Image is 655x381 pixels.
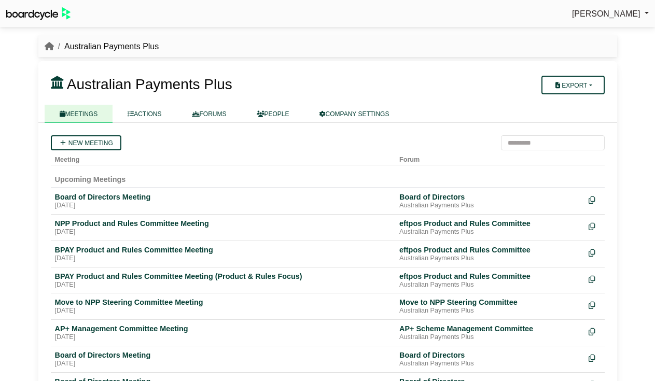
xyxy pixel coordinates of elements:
div: BPAY Product and Rules Committee Meeting [55,245,392,255]
a: COMPANY SETTINGS [304,105,405,123]
div: [DATE] [55,360,392,368]
a: BPAY Product and Rules Committee Meeting (Product & Rules Focus) [DATE] [55,272,392,289]
div: [DATE] [55,255,392,263]
div: Make a copy [589,350,601,364]
div: [DATE] [55,228,392,236]
span: Upcoming Meetings [55,175,126,184]
nav: breadcrumb [45,40,159,53]
a: PEOPLE [242,105,304,123]
th: Forum [395,150,584,165]
div: Australian Payments Plus [399,360,580,368]
a: New meeting [51,135,121,150]
div: Australian Payments Plus [399,228,580,236]
li: Australian Payments Plus [54,40,159,53]
a: Board of Directors Meeting [DATE] [55,192,392,210]
div: Move to NPP Steering Committee Meeting [55,298,392,307]
a: eftpos Product and Rules Committee Australian Payments Plus [399,245,580,263]
div: Australian Payments Plus [399,202,580,210]
div: [DATE] [55,281,392,289]
div: BPAY Product and Rules Committee Meeting (Product & Rules Focus) [55,272,392,281]
a: Move to NPP Steering Committee Meeting [DATE] [55,298,392,315]
div: [DATE] [55,333,392,342]
div: Australian Payments Plus [399,281,580,289]
img: BoardcycleBlackGreen-aaafeed430059cb809a45853b8cf6d952af9d84e6e89e1f1685b34bfd5cb7d64.svg [6,7,71,20]
a: Board of Directors Meeting [DATE] [55,350,392,368]
div: Make a copy [589,272,601,286]
span: [PERSON_NAME] [572,9,640,18]
span: Australian Payments Plus [67,76,232,92]
th: Meeting [51,150,396,165]
div: AP+ Scheme Management Committee [399,324,580,333]
a: AP+ Management Committee Meeting [DATE] [55,324,392,342]
a: [PERSON_NAME] [572,7,649,21]
div: Australian Payments Plus [399,255,580,263]
div: Make a copy [589,324,601,338]
div: Move to NPP Steering Committee [399,298,580,307]
a: MEETINGS [45,105,113,123]
div: NPP Product and Rules Committee Meeting [55,219,392,228]
div: Board of Directors [399,350,580,360]
a: FORUMS [177,105,242,123]
div: eftpos Product and Rules Committee [399,245,580,255]
div: Board of Directors [399,192,580,202]
div: Make a copy [589,192,601,206]
div: AP+ Management Committee Meeting [55,324,392,333]
div: Australian Payments Plus [399,307,580,315]
a: Board of Directors Australian Payments Plus [399,192,580,210]
a: BPAY Product and Rules Committee Meeting [DATE] [55,245,392,263]
div: [DATE] [55,202,392,210]
div: eftpos Product and Rules Committee [399,272,580,281]
div: Make a copy [589,298,601,312]
button: Export [541,76,604,94]
div: Board of Directors Meeting [55,192,392,202]
div: Make a copy [589,245,601,259]
a: ACTIONS [113,105,176,123]
a: eftpos Product and Rules Committee Australian Payments Plus [399,219,580,236]
div: [DATE] [55,307,392,315]
div: Make a copy [589,219,601,233]
div: eftpos Product and Rules Committee [399,219,580,228]
a: AP+ Scheme Management Committee Australian Payments Plus [399,324,580,342]
div: Australian Payments Plus [399,333,580,342]
div: Board of Directors Meeting [55,350,392,360]
a: eftpos Product and Rules Committee Australian Payments Plus [399,272,580,289]
a: Move to NPP Steering Committee Australian Payments Plus [399,298,580,315]
a: Board of Directors Australian Payments Plus [399,350,580,368]
a: NPP Product and Rules Committee Meeting [DATE] [55,219,392,236]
